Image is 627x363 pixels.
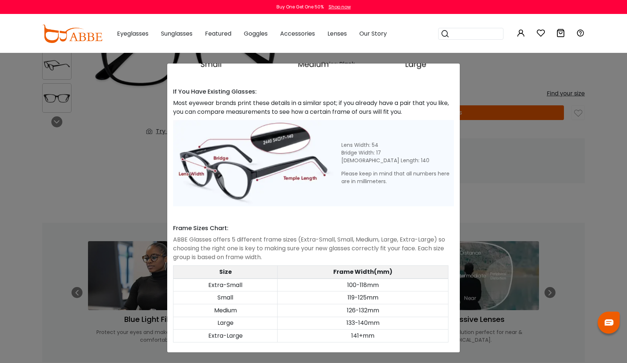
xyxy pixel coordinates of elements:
[173,99,454,116] div: Most eyewear brands print these details in a similar spot; if you already have a pair that you li...
[161,29,192,38] span: Sunglasses
[278,266,448,279] th: Frame Width(mm)
[276,4,324,10] div: Buy One Get One 50%
[173,266,278,279] th: Size
[278,291,448,304] td: 119-125mm
[325,4,351,10] a: Shop now
[173,317,278,330] td: Large
[278,330,448,342] td: 141+mm
[205,29,231,38] span: Featured
[173,235,454,262] div: ABBE Glasses offers 5 different frame sizes (Extra-Small, Small, Medium, Large, Extra-Large) so c...
[173,88,454,95] h4: If You Have Existing Glasses:
[244,29,268,38] span: Goggles
[278,279,448,291] td: 100-118mm
[173,330,278,342] td: Extra-Large
[173,225,454,232] h4: Frame Sizes Chart:
[117,29,148,38] span: Eyeglasses
[173,279,278,291] td: Extra-Small
[341,141,454,149] div: Lens Width: 54
[278,317,448,330] td: 133-140mm
[341,170,454,185] div: Please keep in mind that all numbers here are in millimeters.
[605,319,613,326] img: chat
[341,157,454,164] div: [DEMOGRAPHIC_DATA] Length: 140
[341,149,454,157] div: Bridge Width: 17
[173,120,334,206] img: Size Guild
[173,304,278,317] td: Medium
[359,29,387,38] span: Our Story
[329,4,351,10] div: Shop now
[327,29,347,38] span: Lenses
[280,29,315,38] span: Accessories
[278,304,448,317] td: 126-132mm
[173,291,278,304] td: Small
[42,25,102,43] img: abbeglasses.com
